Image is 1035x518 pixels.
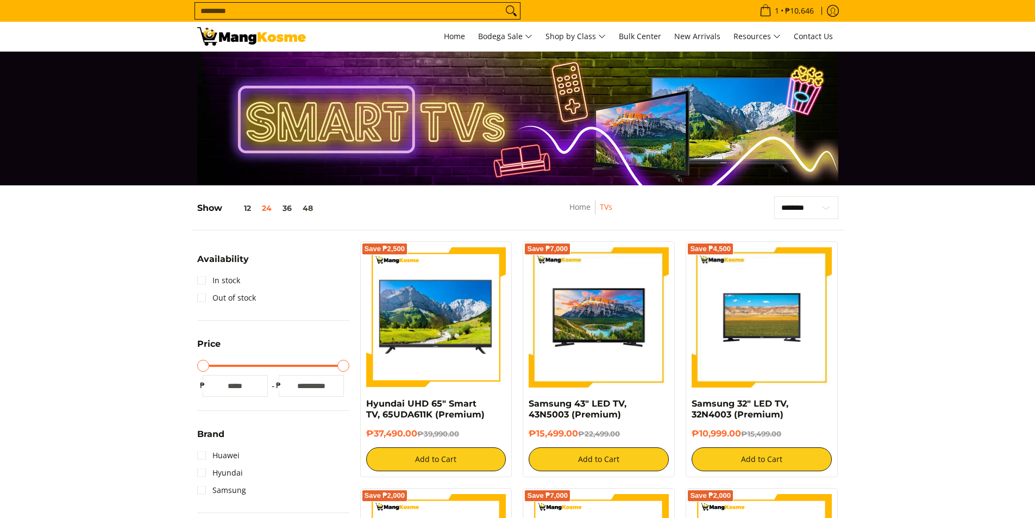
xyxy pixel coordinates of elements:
a: Hyundai [197,464,243,482]
span: Save ₱7,000 [527,246,568,252]
h5: Show [197,203,318,214]
a: Samsung 43" LED TV, 43N5003 (Premium) [529,398,626,420]
button: 24 [256,204,277,213]
span: Save ₱7,000 [527,492,568,499]
span: Resources [733,30,781,43]
summary: Open [197,430,224,447]
a: In stock [197,272,240,289]
a: Samsung 32" LED TV, 32N4003 (Premium) [692,398,788,420]
span: ₱ [273,380,284,391]
a: TVs [600,202,612,212]
button: 12 [222,204,256,213]
nav: Breadcrumbs [508,201,674,225]
span: Save ₱4,500 [690,246,731,252]
span: Bulk Center [619,31,661,41]
span: Save ₱2,500 [365,246,405,252]
a: Home [569,202,591,212]
del: ₱39,990.00 [417,429,459,438]
a: Samsung [197,482,246,499]
span: Save ₱2,000 [365,492,405,499]
a: Out of stock [197,289,256,307]
a: Home [438,22,471,51]
summary: Open [197,340,221,357]
span: Save ₱2,000 [690,492,731,499]
a: Shop by Class [540,22,611,51]
span: Shop by Class [545,30,606,43]
span: ₱ [197,380,208,391]
a: Bodega Sale [473,22,538,51]
button: 36 [277,204,297,213]
button: Search [503,3,520,19]
button: Add to Cart [529,447,669,471]
span: Bodega Sale [478,30,532,43]
span: New Arrivals [674,31,720,41]
h6: ₱10,999.00 [692,428,832,439]
button: Add to Cart [692,447,832,471]
a: Huawei [197,447,240,464]
a: Contact Us [788,22,838,51]
img: samsung-43-inch-led-tv-full-view- mang-kosme [529,247,669,388]
h6: ₱15,499.00 [529,428,669,439]
del: ₱22,499.00 [578,429,620,438]
img: samsung-32-inch-led-tv-full-view-mang-kosme [692,247,832,388]
span: Home [444,31,465,41]
nav: Main Menu [317,22,838,51]
button: 48 [297,204,318,213]
span: • [756,5,817,17]
span: Contact Us [794,31,833,41]
a: New Arrivals [669,22,726,51]
img: Hyundai UHD 65" Smart TV, 65UDA611K (Premium) [366,247,506,388]
a: Bulk Center [613,22,667,51]
span: Availability [197,255,249,264]
del: ₱15,499.00 [741,429,781,438]
span: 1 [773,7,781,15]
span: Price [197,340,221,348]
span: ₱10,646 [783,7,816,15]
h6: ₱37,490.00 [366,428,506,439]
a: Resources [728,22,786,51]
span: Brand [197,430,224,439]
img: TVs - Premium Television Brands l Mang Kosme [197,27,306,46]
summary: Open [197,255,249,272]
a: Hyundai UHD 65" Smart TV, 65UDA611K (Premium) [366,398,485,420]
button: Add to Cart [366,447,506,471]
